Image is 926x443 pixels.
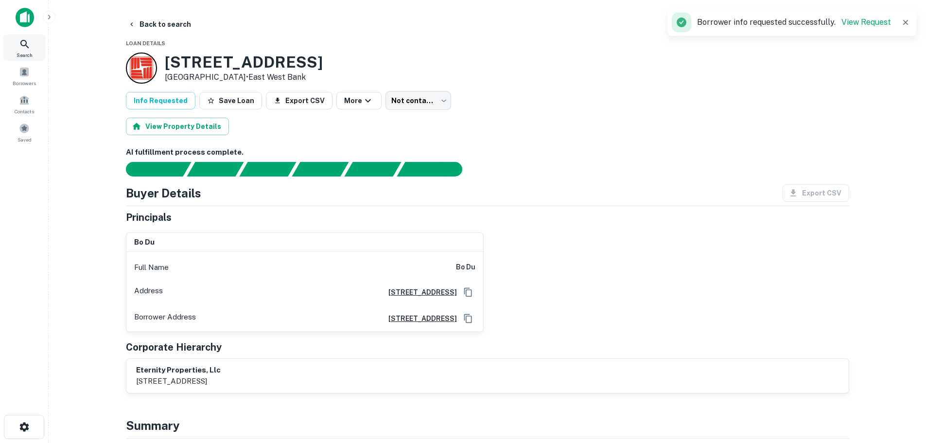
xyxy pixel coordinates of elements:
button: Copy Address [461,311,475,326]
a: Borrowers [3,63,46,89]
a: View Request [841,18,891,27]
button: View Property Details [126,118,229,135]
span: Saved [17,136,32,143]
p: Full Name [134,262,169,273]
a: Contacts [3,91,46,117]
iframe: Chat Widget [877,365,926,412]
a: Search [3,35,46,61]
p: [STREET_ADDRESS] [136,375,221,387]
div: Sending borrower request to AI... [114,162,187,177]
button: Copy Address [461,285,475,300]
img: capitalize-icon.png [16,8,34,27]
button: Save Loan [199,92,262,109]
h3: [STREET_ADDRESS] [165,53,323,71]
div: Your request is received and processing... [187,162,244,177]
h5: Principals [126,210,172,225]
div: Documents found, AI parsing details... [239,162,296,177]
a: [STREET_ADDRESS] [381,313,457,324]
button: More [336,92,382,109]
div: AI fulfillment process complete. [397,162,474,177]
a: [STREET_ADDRESS] [381,287,457,298]
span: Borrowers [13,79,36,87]
p: Borrower Address [134,311,196,326]
span: Loan Details [126,40,165,46]
span: Contacts [15,107,34,115]
button: Info Requested [126,92,195,109]
div: Principals found, still searching for contact information. This may take time... [344,162,401,177]
h6: AI fulfillment process complete. [126,147,849,158]
div: Not contacted [385,91,451,110]
p: Address [134,285,163,300]
p: Borrower info requested successfully. [697,17,891,28]
a: East West Bank [248,72,306,82]
div: Principals found, AI now looking for contact information... [292,162,349,177]
h6: bo du [456,262,475,273]
h6: eternity properties, llc [136,365,221,376]
h5: Corporate Hierarchy [126,340,222,354]
a: Saved [3,119,46,145]
span: Search [17,51,33,59]
h4: Buyer Details [126,184,201,202]
button: Export CSV [266,92,332,109]
h4: Summary [126,417,849,434]
p: [GEOGRAPHIC_DATA] • [165,71,323,83]
button: Back to search [124,16,195,33]
h6: bo du [134,237,155,248]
